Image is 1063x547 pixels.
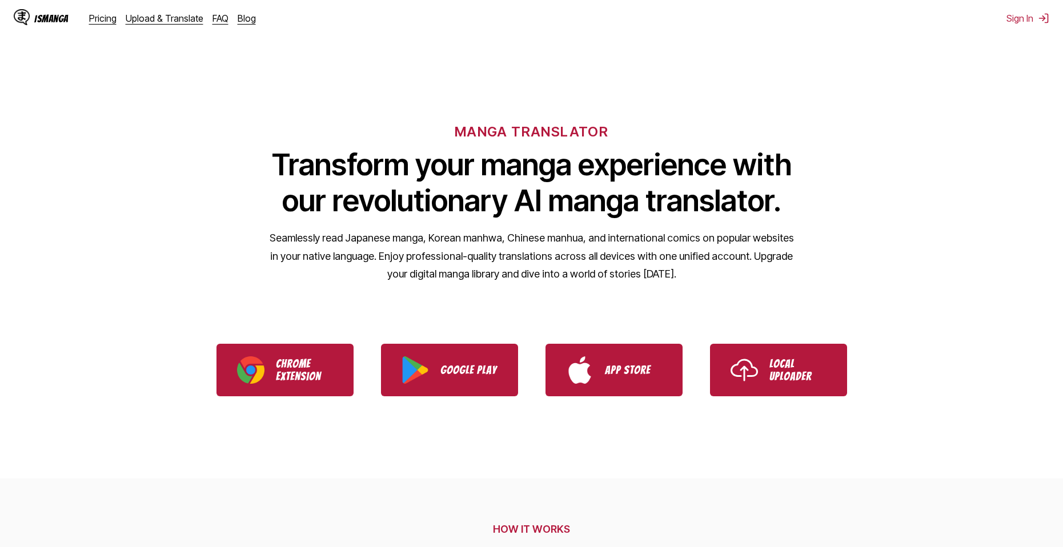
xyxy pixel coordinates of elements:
p: Chrome Extension [276,357,333,383]
a: Upload & Translate [126,13,203,24]
button: Sign In [1006,13,1049,24]
a: FAQ [212,13,228,24]
a: Download IsManga from Google Play [381,344,518,396]
a: Download IsManga from App Store [545,344,683,396]
img: Upload icon [731,356,758,384]
img: Sign out [1038,13,1049,24]
h6: MANGA TRANSLATOR [455,123,608,140]
img: App Store logo [566,356,593,384]
a: Blog [238,13,256,24]
a: Pricing [89,13,117,24]
p: Google Play [440,364,498,376]
h2: HOW IT WORKS [188,523,875,535]
h1: Transform your manga experience with our revolutionary AI manga translator. [269,147,795,219]
img: Chrome logo [237,356,264,384]
a: Download IsManga Chrome Extension [216,344,354,396]
p: Local Uploader [769,357,827,383]
p: App Store [605,364,662,376]
p: Seamlessly read Japanese manga, Korean manhwa, Chinese manhua, and international comics on popula... [269,229,795,283]
div: IsManga [34,13,69,24]
a: IsManga LogoIsManga [14,9,89,27]
img: IsManga Logo [14,9,30,25]
a: Use IsManga Local Uploader [710,344,847,396]
img: Google Play logo [402,356,429,384]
